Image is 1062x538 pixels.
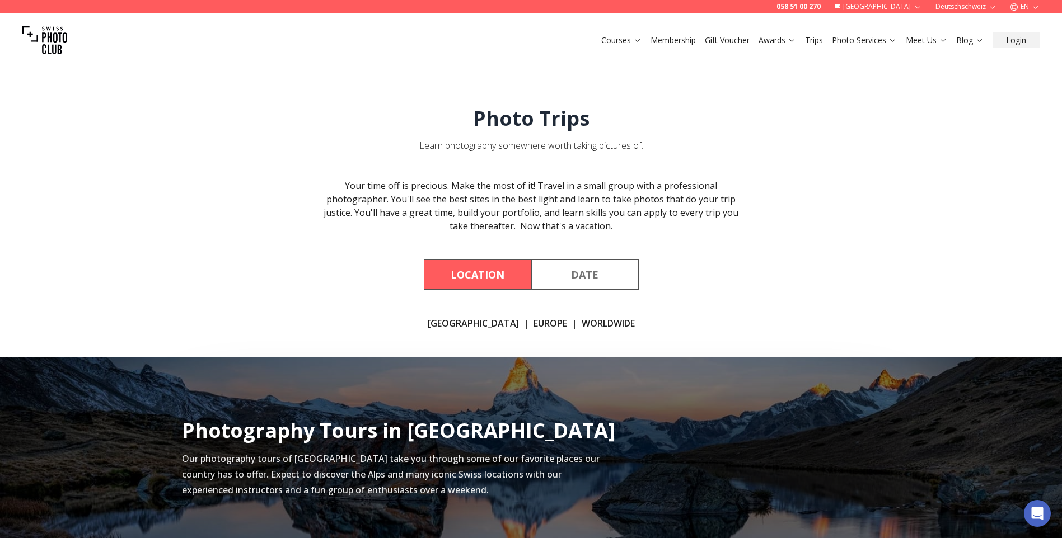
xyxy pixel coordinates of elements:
[182,452,600,496] span: Our photography tours of [GEOGRAPHIC_DATA] take you through some of our favorite places our count...
[473,107,590,130] h1: Photo Trips
[759,35,796,46] a: Awards
[754,32,801,48] button: Awards
[952,32,988,48] button: Blog
[424,259,531,290] button: By Location
[805,35,823,46] a: Trips
[428,317,635,330] div: | |
[531,259,639,290] button: By Date
[801,32,827,48] button: Trips
[428,317,519,330] a: [GEOGRAPHIC_DATA]
[601,35,642,46] a: Courses
[646,32,700,48] button: Membership
[182,419,615,442] h2: Photography Tours in [GEOGRAPHIC_DATA]
[22,18,67,63] img: Swiss photo club
[419,139,643,152] div: Learn photography somewhere worth taking pictures of.
[993,32,1040,48] button: Login
[906,35,947,46] a: Meet Us
[651,35,696,46] a: Membership
[832,35,897,46] a: Photo Services
[582,317,635,330] a: Worldwide
[1024,500,1051,527] div: Open Intercom Messenger
[827,32,901,48] button: Photo Services
[776,2,821,11] a: 058 51 00 270
[424,259,639,290] div: Course filter
[534,317,567,330] a: Europe
[705,35,750,46] a: Gift Voucher
[901,32,952,48] button: Meet Us
[956,35,984,46] a: Blog
[316,179,746,233] div: Your time off is precious. Make the most of it! Travel in a small group with a professional photo...
[700,32,754,48] button: Gift Voucher
[597,32,646,48] button: Courses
